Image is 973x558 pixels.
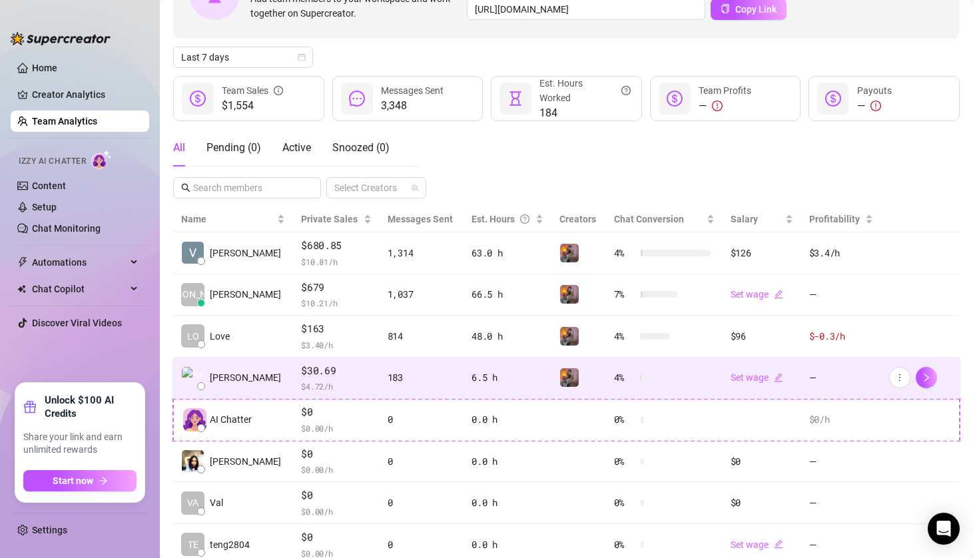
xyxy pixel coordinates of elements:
[301,421,371,435] span: $ 0.00 /h
[332,141,390,154] span: Snoozed ( 0 )
[801,358,881,400] td: —
[731,329,793,344] div: $96
[472,370,543,385] div: 6.5 h
[301,280,371,296] span: $679
[472,454,543,469] div: 0.0 h
[188,537,198,552] span: TE
[91,150,112,169] img: AI Chatter
[298,53,306,61] span: calendar
[735,4,777,15] span: Copy Link
[774,290,783,299] span: edit
[388,214,453,224] span: Messages Sent
[614,537,635,552] span: 0 %
[539,105,631,121] span: 184
[381,85,444,96] span: Messages Sent
[667,91,683,107] span: dollar-circle
[721,4,730,13] span: copy
[182,367,204,389] img: Aya
[857,85,892,96] span: Payouts
[32,318,122,328] a: Discover Viral Videos
[181,183,190,192] span: search
[182,450,204,472] img: Crismaine Digal
[388,246,456,260] div: 1,314
[19,155,86,168] span: Izzy AI Chatter
[388,370,456,385] div: 183
[801,441,881,483] td: —
[472,495,543,510] div: 0.0 h
[472,329,543,344] div: 48.0 h
[472,412,543,427] div: 0.0 h
[731,289,783,300] a: Set wageedit
[614,246,635,260] span: 4 %
[173,206,293,232] th: Name
[411,184,419,192] span: team
[274,83,283,98] span: info-circle
[922,373,931,382] span: right
[774,539,783,549] span: edit
[301,487,371,503] span: $0
[181,47,305,67] span: Last 7 days
[32,525,67,535] a: Settings
[388,495,456,510] div: 0
[23,431,137,457] span: Share your link and earn unlimited rewards
[45,394,137,420] strong: Unlock $100 AI Credits
[282,141,311,154] span: Active
[731,372,783,383] a: Set wageedit
[32,252,127,273] span: Automations
[809,214,860,224] span: Profitability
[210,246,281,260] span: [PERSON_NAME]
[857,98,892,114] div: —
[210,329,230,344] span: Love
[472,287,543,302] div: 66.5 h
[181,212,274,226] span: Name
[731,454,793,469] div: $0
[206,140,261,156] div: Pending ( 0 )
[301,404,371,420] span: $0
[301,363,371,379] span: $30.69
[731,214,758,224] span: Salary
[301,296,371,310] span: $ 10.21 /h
[560,368,579,387] img: Alexus
[614,495,635,510] span: 0 %
[614,287,635,302] span: 7 %
[23,400,37,414] span: gift
[173,140,185,156] div: All
[731,539,783,550] a: Set wageedit
[301,321,371,337] span: $163
[801,482,881,524] td: —
[774,373,783,382] span: edit
[388,412,456,427] div: 0
[32,202,57,212] a: Setup
[349,91,365,107] span: message
[32,63,57,73] a: Home
[809,412,873,427] div: $0 /h
[157,287,228,302] span: [PERSON_NAME]
[560,285,579,304] img: Alexus
[53,475,93,486] span: Start now
[472,246,543,260] div: 63.0 h
[187,329,199,344] span: LO
[210,287,281,302] span: [PERSON_NAME]
[731,246,793,260] div: $126
[472,537,543,552] div: 0.0 h
[614,214,684,224] span: Chat Conversion
[182,242,204,264] img: Valentina Magta…
[809,329,873,344] div: $-0.3 /h
[301,255,371,268] span: $ 10.81 /h
[472,212,533,226] div: Est. Hours
[301,463,371,476] span: $ 0.00 /h
[32,116,97,127] a: Team Analytics
[187,495,198,510] span: VA
[301,505,371,518] span: $ 0.00 /h
[381,98,444,114] span: 3,348
[190,91,206,107] span: dollar-circle
[388,454,456,469] div: 0
[99,476,108,485] span: arrow-right
[301,380,371,393] span: $ 4.72 /h
[17,257,28,268] span: thunderbolt
[712,101,723,111] span: exclamation-circle
[731,495,793,510] div: $0
[210,370,281,385] span: [PERSON_NAME]
[551,206,606,232] th: Creators
[210,495,223,510] span: Val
